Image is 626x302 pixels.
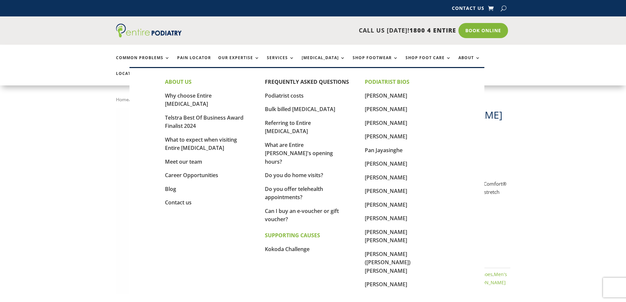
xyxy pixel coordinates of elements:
[165,78,192,85] strong: ABOUT US
[452,6,484,13] a: Contact Us
[116,96,129,103] a: Home
[365,105,407,113] a: [PERSON_NAME]
[365,133,407,140] a: [PERSON_NAME]
[165,185,176,193] a: Blog
[265,185,323,201] a: Do you offer telehealth appointments?
[458,23,508,38] a: Book Online
[218,56,260,70] a: Our Expertise
[265,105,335,113] a: Bulk billed [MEDICAL_DATA]
[165,172,218,179] a: Career Opportunities
[406,56,451,70] a: Shop Foot Care
[365,228,407,244] a: [PERSON_NAME] [PERSON_NAME]
[265,245,310,253] a: Kokoda Challenge
[409,26,456,34] span: 1800 4 ENTIRE
[353,56,398,70] a: Shop Footwear
[177,56,211,70] a: Pain Locator
[365,147,403,154] a: Pan Jayasinghe
[267,56,294,70] a: Services
[165,136,237,152] a: What to expect when visiting Entire [MEDICAL_DATA]
[116,56,170,70] a: Common Problems
[365,119,407,127] a: [PERSON_NAME]
[365,187,407,195] a: [PERSON_NAME]
[165,199,192,206] a: Contact us
[116,24,182,37] img: logo (1)
[365,281,407,288] a: [PERSON_NAME]
[365,174,407,181] a: [PERSON_NAME]
[265,119,311,135] a: Referring to Entire [MEDICAL_DATA]
[116,95,510,104] nav: Breadcrumb
[116,32,182,39] a: Entire Podiatry
[365,160,407,167] a: [PERSON_NAME]
[116,108,302,294] img: Dr Comfort Carter Men's double depth shoe black
[265,207,339,223] a: Can I buy an e-voucher or gift voucher?
[365,78,409,85] strong: PODIATRIST BIOS
[365,92,407,99] a: [PERSON_NAME]
[365,215,407,222] a: [PERSON_NAME]
[265,78,349,85] a: FREQUENTLY ASKED QUESTIONS
[116,71,149,85] a: Locations
[165,114,243,130] a: Telstra Best Of Business Award Finalist 2024
[265,141,333,165] a: What are Entire [PERSON_NAME]'s opening hours?
[365,250,410,274] a: [PERSON_NAME] ([PERSON_NAME]) [PERSON_NAME]
[265,92,304,99] a: Podiatrist costs
[207,26,456,35] p: CALL US [DATE]!
[265,232,320,239] strong: SUPPORTING CAUSES
[265,172,323,179] a: Do you do home visits?
[365,201,407,208] a: [PERSON_NAME]
[302,56,345,70] a: [MEDICAL_DATA]
[165,92,212,108] a: Why choose Entire [MEDICAL_DATA]
[458,56,480,70] a: About
[165,158,202,165] a: Meet our team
